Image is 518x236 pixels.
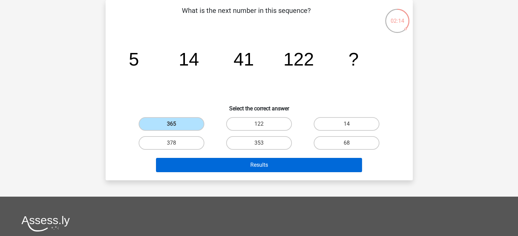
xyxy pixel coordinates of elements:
h6: Select the correct answer [116,100,402,112]
tspan: 122 [283,49,314,69]
label: 122 [226,117,292,131]
tspan: ? [348,49,359,69]
label: 378 [139,136,204,150]
label: 353 [226,136,292,150]
div: 02:14 [384,8,410,25]
label: 68 [314,136,379,150]
tspan: 41 [233,49,254,69]
tspan: 14 [178,49,199,69]
label: 365 [139,117,204,131]
label: 14 [314,117,379,131]
button: Results [156,158,362,172]
p: What is the next number in this sequence? [116,5,376,26]
img: Assessly logo [21,216,70,232]
tspan: 5 [129,49,139,69]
